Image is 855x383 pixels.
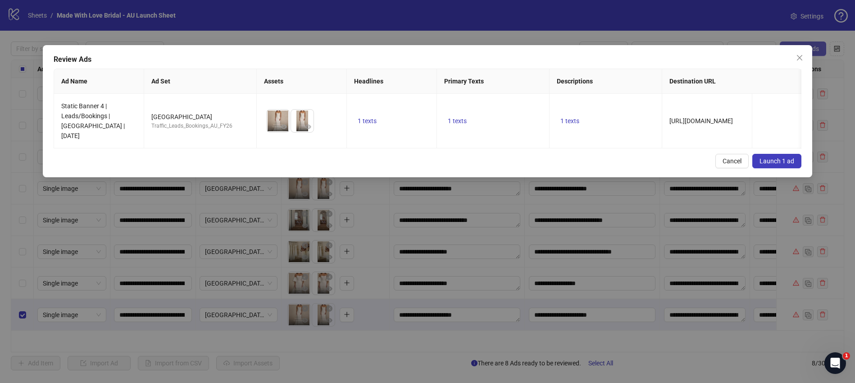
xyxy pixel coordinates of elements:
[354,115,380,126] button: 1 texts
[669,117,733,125] span: [URL][DOMAIN_NAME]
[281,124,287,130] span: eye
[557,115,583,126] button: 1 texts
[444,115,470,126] button: 1 texts
[303,121,314,132] button: Preview
[267,110,289,132] img: Asset 1
[550,69,662,94] th: Descriptions
[448,117,467,125] span: 1 texts
[305,124,311,130] span: eye
[144,69,257,94] th: Ad Set
[752,154,801,168] button: Launch 1 ad
[824,352,846,374] iframe: Intercom live chat
[358,117,377,125] span: 1 texts
[723,157,741,165] span: Cancel
[715,154,749,168] button: Cancel
[291,110,314,132] img: Asset 2
[843,352,850,360] span: 1
[278,121,289,132] button: Preview
[151,112,249,122] div: [GEOGRAPHIC_DATA]
[759,157,794,165] span: Launch 1 ad
[796,54,803,61] span: close
[257,69,347,94] th: Assets
[54,54,801,65] div: Review Ads
[347,69,437,94] th: Headlines
[560,117,579,125] span: 1 texts
[151,122,249,130] div: Traffic_Leads_Bookings_AU_FY26
[662,69,802,94] th: Destination URL
[54,69,144,94] th: Ad Name
[792,51,807,65] button: Close
[61,102,125,139] span: Static Banner 4 | Leads/Bookings | [GEOGRAPHIC_DATA] | [DATE]
[437,69,550,94] th: Primary Texts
